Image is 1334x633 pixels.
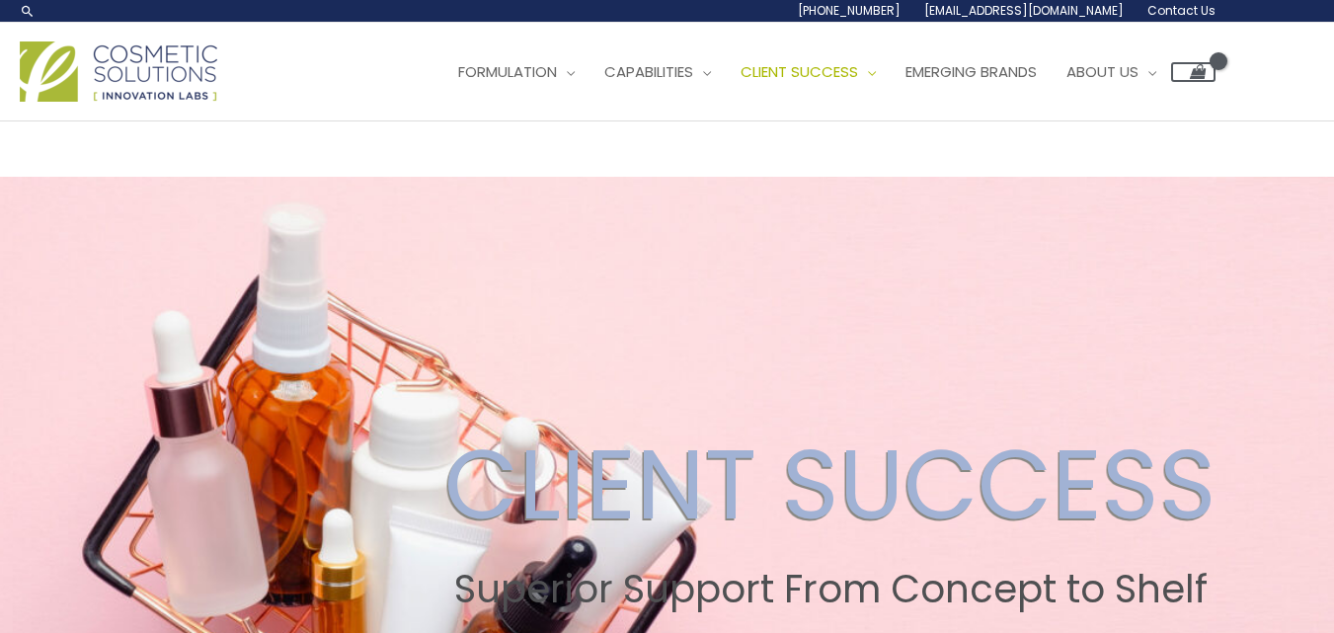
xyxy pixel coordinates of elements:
[741,61,858,82] span: Client Success
[1171,62,1216,82] a: View Shopping Cart, empty
[589,42,726,102] a: Capabilities
[444,567,1216,612] h2: Superior Support From Concept to Shelf
[444,427,1216,543] h2: CLIENT SUCCESS
[443,42,589,102] a: Formulation
[1052,42,1171,102] a: About Us
[1147,2,1216,19] span: Contact Us
[798,2,901,19] span: [PHONE_NUMBER]
[20,41,217,102] img: Cosmetic Solutions Logo
[726,42,891,102] a: Client Success
[458,61,557,82] span: Formulation
[429,42,1216,102] nav: Site Navigation
[905,61,1037,82] span: Emerging Brands
[891,42,1052,102] a: Emerging Brands
[20,3,36,19] a: Search icon link
[924,2,1124,19] span: [EMAIL_ADDRESS][DOMAIN_NAME]
[1066,61,1138,82] span: About Us
[604,61,693,82] span: Capabilities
